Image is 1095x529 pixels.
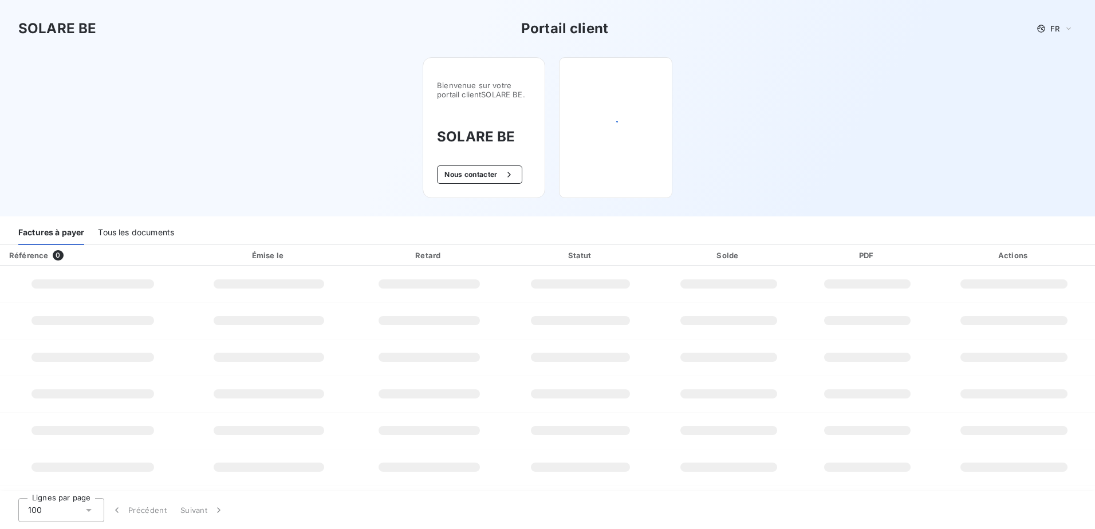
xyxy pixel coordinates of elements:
span: Bienvenue sur votre portail client SOLARE BE . [437,81,531,99]
h3: SOLARE BE [18,18,96,39]
span: FR [1050,24,1059,33]
div: Factures à payer [18,221,84,245]
button: Nous contacter [437,165,522,184]
h3: SOLARE BE [437,127,531,147]
h3: Portail client [521,18,608,39]
div: Solde [658,250,799,261]
div: Actions [935,250,1093,261]
button: Précédent [104,498,174,522]
div: Statut [508,250,653,261]
div: PDF [804,250,931,261]
div: Émise le [188,250,350,261]
button: Suivant [174,498,231,522]
div: Retard [355,250,503,261]
span: 0 [53,250,63,260]
div: Tous les documents [98,221,174,245]
div: Référence [9,251,48,260]
span: 100 [28,504,42,516]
